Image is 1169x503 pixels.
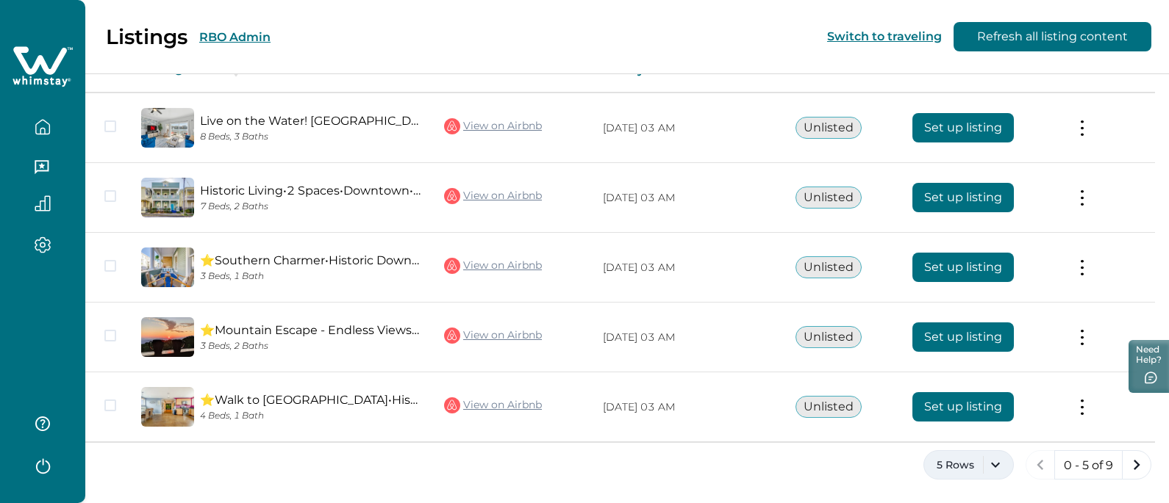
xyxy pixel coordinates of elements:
[200,393,421,407] a: ⭐️Walk to [GEOGRAPHIC_DATA]•Historic Downtown•Private Patio⭐️
[603,191,772,206] p: [DATE] 03 AM
[141,178,194,217] img: propertyImage_Historic Living•2 Spaces•Downtown•By Forsyth Park
[200,341,421,352] p: 3 Beds, 2 Baths
[923,450,1014,480] button: 5 Rows
[827,29,942,43] button: Switch to traveling
[200,201,421,212] p: 7 Beds, 2 Baths
[141,317,194,357] img: propertyImage_⭐Mountain Escape - Endless Views - 2 Pools/Hot Tub
[200,184,421,198] a: Historic Living•2 Spaces•Downtown•By [GEOGRAPHIC_DATA]
[912,322,1014,352] button: Set up listing
[1054,450,1123,480] button: 0 - 5 of 9
[912,392,1014,421] button: Set up listing
[141,387,194,427] img: propertyImage_⭐️Walk to Forsyth Park & River St•Historic Downtown•Private Patio⭐️
[444,396,542,415] a: View on Airbnb
[1122,450,1151,480] button: next page
[796,256,862,278] button: Unlisted
[912,183,1014,212] button: Set up listing
[1064,458,1113,473] p: 0 - 5 of 9
[1026,450,1055,480] button: previous page
[796,117,862,139] button: Unlisted
[221,62,251,77] button: sorting
[200,114,421,128] a: Live on the Water! [GEOGRAPHIC_DATA] w/ [GEOGRAPHIC_DATA] - 10Min to [GEOGRAPHIC_DATA]
[200,131,421,142] p: 8 Beds, 3 Baths
[444,117,542,136] a: View on Airbnb
[199,30,271,44] button: RBO Admin
[200,323,421,337] a: ⭐Mountain Escape - Endless Views - 2 Pools/Hot Tub
[603,330,772,345] p: [DATE] 03 AM
[796,326,862,348] button: Unlisted
[200,410,421,421] p: 4 Beds, 1 Bath
[796,187,862,209] button: Unlisted
[912,113,1014,142] button: Set up listing
[106,24,187,49] p: Listings
[796,396,862,418] button: Unlisted
[141,247,194,287] img: propertyImage_⭐Southern Charmer•Historic Downtown•Private Porch⭐
[200,271,421,282] p: 3 Beds, 1 Bath
[603,121,772,136] p: [DATE] 03 AM
[444,326,542,345] a: View on Airbnb
[603,261,772,275] p: [DATE] 03 AM
[954,22,1151,51] button: Refresh all listing content
[444,187,542,206] a: View on Airbnb
[200,253,421,267] a: ⭐Southern Charmer•Historic Downtown•Private Porch⭐
[141,108,194,148] img: propertyImage_Live on the Water! Lake Palmetto Palm w/ Patio - 10Min to Downtown & Beaches
[603,400,772,415] p: [DATE] 03 AM
[444,256,542,275] a: View on Airbnb
[912,253,1014,282] button: Set up listing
